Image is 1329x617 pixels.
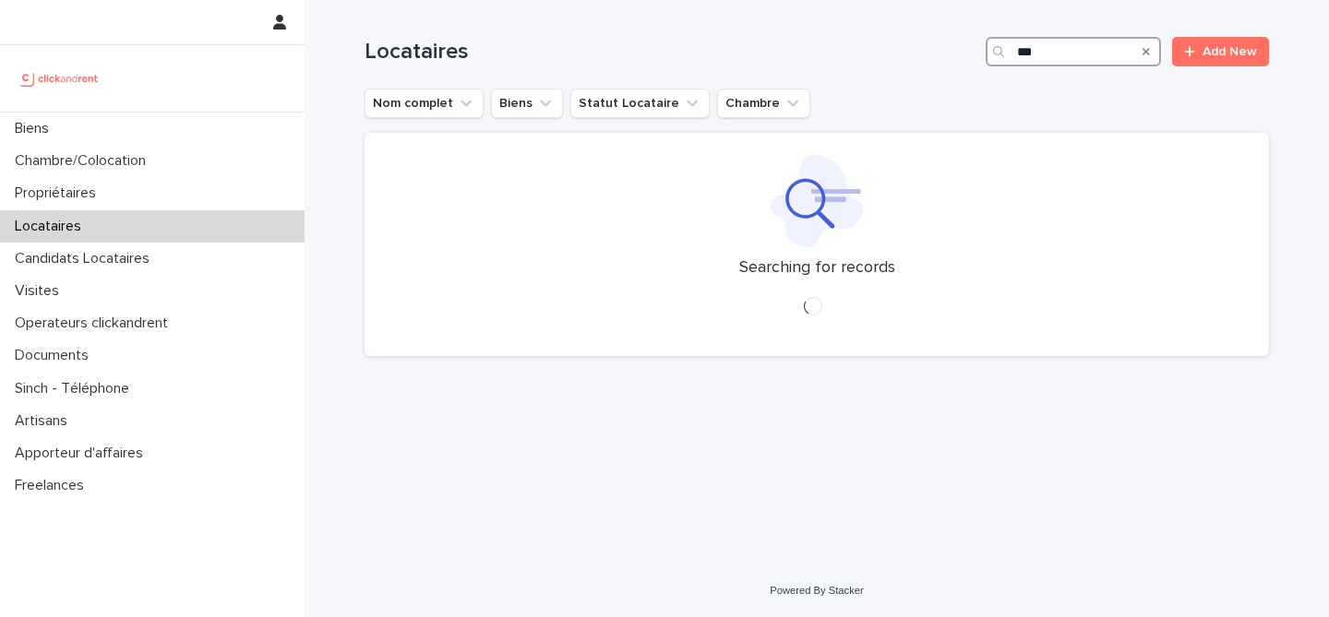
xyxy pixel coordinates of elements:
[739,258,895,279] p: Searching for records
[7,314,183,332] p: Operateurs clickandrent
[7,380,144,397] p: Sinch - Téléphone
[770,585,863,596] a: Powered By Stacker
[570,89,710,118] button: Statut Locataire
[7,120,64,137] p: Biens
[7,184,111,202] p: Propriétaires
[986,37,1161,66] input: Search
[7,282,74,300] p: Visites
[491,89,563,118] button: Biens
[365,39,978,65] h1: Locataires
[7,152,161,170] p: Chambre/Colocation
[365,89,484,118] button: Nom complet
[7,218,96,235] p: Locataires
[7,477,99,494] p: Freelances
[7,412,82,430] p: Artisans
[7,445,158,462] p: Apporteur d'affaires
[15,60,104,97] img: UCB0brd3T0yccxBKYDjQ
[1172,37,1269,66] a: Add New
[7,347,103,364] p: Documents
[7,250,164,267] p: Candidats Locataires
[1203,45,1257,58] span: Add New
[717,89,810,118] button: Chambre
